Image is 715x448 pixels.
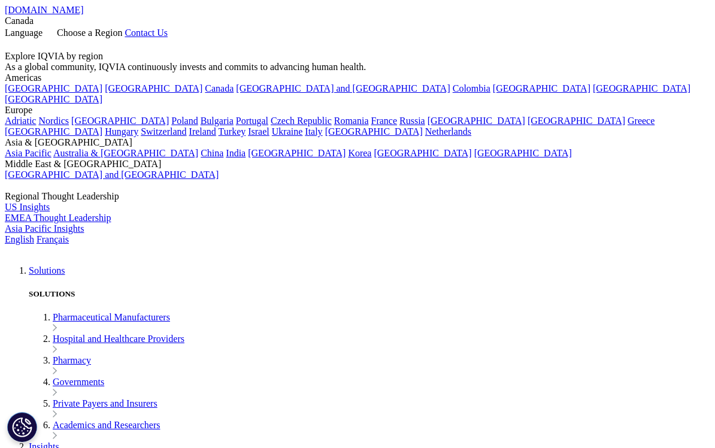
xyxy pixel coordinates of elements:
a: [GEOGRAPHIC_DATA] [5,94,102,104]
a: Hospital and Healthcare Providers [53,334,184,344]
button: Cookie-Einstellungen [7,412,37,442]
div: Explore IQVIA by region [5,51,710,62]
a: France [371,116,398,126]
a: Romania [334,116,369,126]
a: [GEOGRAPHIC_DATA] [528,116,625,126]
a: Pharmacy [53,355,91,365]
a: Français [37,234,69,244]
a: [GEOGRAPHIC_DATA] [71,116,169,126]
a: US Insights [5,202,50,212]
a: Nordics [38,116,69,126]
a: Pharmaceutical Manufacturers [53,312,170,322]
div: As a global community, IQVIA continuously invests and commits to advancing human health. [5,62,710,72]
a: Greece [628,116,655,126]
a: Asia Pacific Insights [5,223,84,234]
a: Academics and Researchers [53,420,160,430]
h5: SOLUTIONS [29,289,710,299]
a: Hungary [105,126,138,137]
span: Choose a Region [57,28,122,38]
a: [GEOGRAPHIC_DATA] [593,83,690,93]
a: Netherlands [425,126,471,137]
a: [GEOGRAPHIC_DATA] [493,83,590,93]
a: Asia Pacific [5,148,51,158]
div: Regional Thought Leadership [5,191,710,202]
a: [GEOGRAPHIC_DATA] [474,148,572,158]
a: Australia & [GEOGRAPHIC_DATA] [53,148,198,158]
a: Ukraine [272,126,303,137]
div: Middle East & [GEOGRAPHIC_DATA] [5,159,710,169]
a: [GEOGRAPHIC_DATA] [325,126,423,137]
a: [GEOGRAPHIC_DATA] [5,126,102,137]
div: Asia & [GEOGRAPHIC_DATA] [5,137,710,148]
a: [GEOGRAPHIC_DATA] [248,148,346,158]
span: Language [5,28,43,38]
a: Israel [248,126,269,137]
a: English [5,234,34,244]
a: Adriatic [5,116,36,126]
a: [GEOGRAPHIC_DATA] [105,83,202,93]
a: EMEA Thought Leadership [5,213,111,223]
a: China [201,148,223,158]
a: Turkey [219,126,246,137]
a: [GEOGRAPHIC_DATA] [428,116,525,126]
a: [GEOGRAPHIC_DATA] and [GEOGRAPHIC_DATA] [236,83,450,93]
a: [DOMAIN_NAME] [5,5,84,15]
a: Portugal [236,116,268,126]
div: Canada [5,16,710,26]
a: Bulgaria [201,116,234,126]
a: India [226,148,246,158]
a: Governments [53,377,104,387]
a: [GEOGRAPHIC_DATA] [5,83,102,93]
a: Colombia [453,83,490,93]
a: Solutions [29,265,65,276]
a: [GEOGRAPHIC_DATA] and [GEOGRAPHIC_DATA] [5,169,219,180]
div: Americas [5,72,710,83]
a: Italy [305,126,322,137]
a: Ireland [189,126,216,137]
a: Private Payers and Insurers [53,398,157,408]
a: Switzerland [141,126,186,137]
a: Poland [171,116,198,126]
a: Russia [399,116,425,126]
a: Canada [205,83,234,93]
a: Czech Republic [271,116,332,126]
a: Korea [348,148,371,158]
div: Europe [5,105,710,116]
a: Contact Us [125,28,168,38]
a: [GEOGRAPHIC_DATA] [374,148,471,158]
